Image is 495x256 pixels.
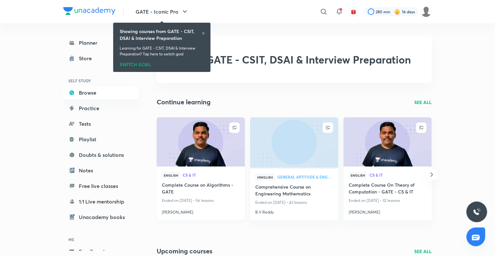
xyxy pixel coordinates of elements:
[120,45,204,57] p: Learning for GATE - CSIT, DSAI & Interview Preparation? Tap here to switch goal
[63,86,139,99] a: Browse
[120,60,204,67] div: SWITCH GOAL
[63,148,139,161] a: Doubts & solutions
[414,248,432,255] a: SEE ALL
[349,181,427,196] a: Complete Course On Theory of Computation - GATE - CS & IT
[421,6,432,17] img: Deepika S S
[63,36,139,49] a: Planner
[157,246,212,256] h2: Upcoming courses
[63,7,115,15] img: Company Logo
[369,173,427,177] span: CS & IT
[348,6,359,17] button: avatar
[63,133,139,146] a: Playlist
[157,97,211,107] h2: Continue learning
[63,180,139,192] a: Free live classes
[63,211,139,224] a: Unacademy books
[255,183,333,198] a: Comprehensive Course on Engineering Mathematics
[183,173,240,177] span: CS & IT
[162,181,240,196] a: Complete Course on Algorithms - GATE
[162,196,240,205] p: Ended on [DATE] • 56 lessons
[63,117,139,130] a: Tests
[277,175,333,180] a: General Aptitude & Engg Mathematics
[206,53,411,66] h2: GATE - CSIT, DSAI & Interview Preparation
[351,9,356,15] img: avatar
[277,175,333,179] span: General Aptitude & Engg Mathematics
[63,7,115,17] a: Company Logo
[157,117,245,167] a: new-thumbnail
[156,117,246,167] img: new-thumbnail
[120,28,201,41] h6: Showing courses from GATE - CSIT, DSAI & Interview Preparation
[349,172,367,179] span: English
[369,173,427,178] a: CS & IT
[414,99,432,106] a: SEE ALL
[344,117,432,167] a: new-thumbnail
[63,52,139,65] a: Store
[79,54,96,62] div: Store
[349,196,427,205] p: Ended on [DATE] • 32 lessons
[473,208,481,216] img: ttu
[63,195,139,208] a: 1:1 Live mentorship
[132,5,193,18] button: GATE - Iconic Pro
[162,172,180,179] span: English
[63,75,139,86] h6: SELF STUDY
[343,117,432,167] img: new-thumbnail
[349,207,427,215] a: [PERSON_NAME]
[63,102,139,115] a: Practice
[63,164,139,177] a: Notes
[162,207,240,215] a: [PERSON_NAME]
[255,207,333,215] a: B V Reddy
[255,198,333,207] p: Ended on [DATE] • 43 lessons
[394,8,401,15] img: streak
[63,234,139,245] h6: ME
[255,174,275,181] span: Hinglish
[183,173,240,178] a: CS & IT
